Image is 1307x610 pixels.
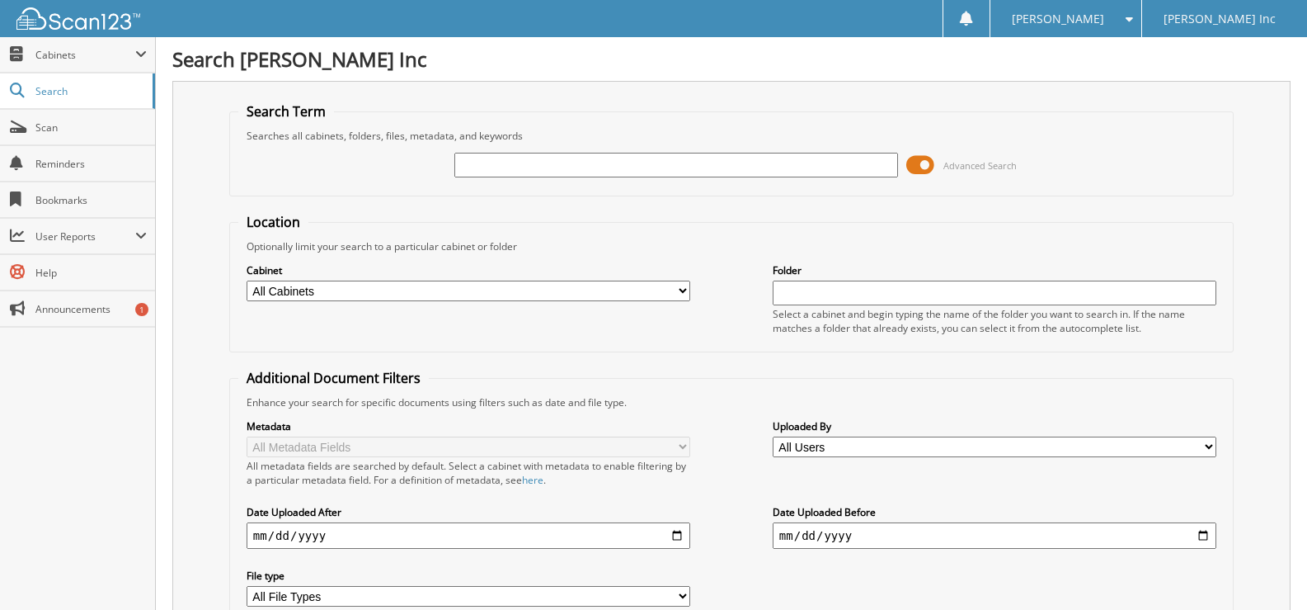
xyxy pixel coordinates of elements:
a: here [522,473,543,487]
label: Metadata [247,419,690,433]
legend: Search Term [238,102,334,121]
span: Advanced Search [943,159,1017,172]
div: All metadata fields are searched by default. Select a cabinet with metadata to enable filtering b... [247,459,690,487]
label: Cabinet [247,263,690,277]
span: Bookmarks [35,193,147,207]
div: Searches all cabinets, folders, files, metadata, and keywords [238,129,1225,143]
label: File type [247,569,690,583]
label: Date Uploaded Before [773,505,1216,519]
legend: Location [238,213,308,231]
span: Help [35,266,147,280]
label: Uploaded By [773,419,1216,433]
legend: Additional Document Filters [238,369,429,387]
label: Folder [773,263,1216,277]
div: 1 [135,303,148,316]
span: Cabinets [35,48,135,62]
span: [PERSON_NAME] Inc [1164,14,1276,24]
div: Optionally limit your search to a particular cabinet or folder [238,239,1225,253]
span: User Reports [35,229,135,244]
div: Enhance your search for specific documents using filters such as date and file type. [238,395,1225,409]
h1: Search [PERSON_NAME] Inc [172,45,1291,73]
span: Reminders [35,157,147,171]
span: Announcements [35,302,147,316]
span: [PERSON_NAME] [1012,14,1104,24]
input: end [773,523,1216,549]
img: scan123-logo-white.svg [16,7,140,30]
span: Search [35,84,144,98]
div: Select a cabinet and begin typing the name of the folder you want to search in. If the name match... [773,307,1216,335]
span: Scan [35,121,147,135]
input: start [247,523,690,549]
label: Date Uploaded After [247,505,690,519]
